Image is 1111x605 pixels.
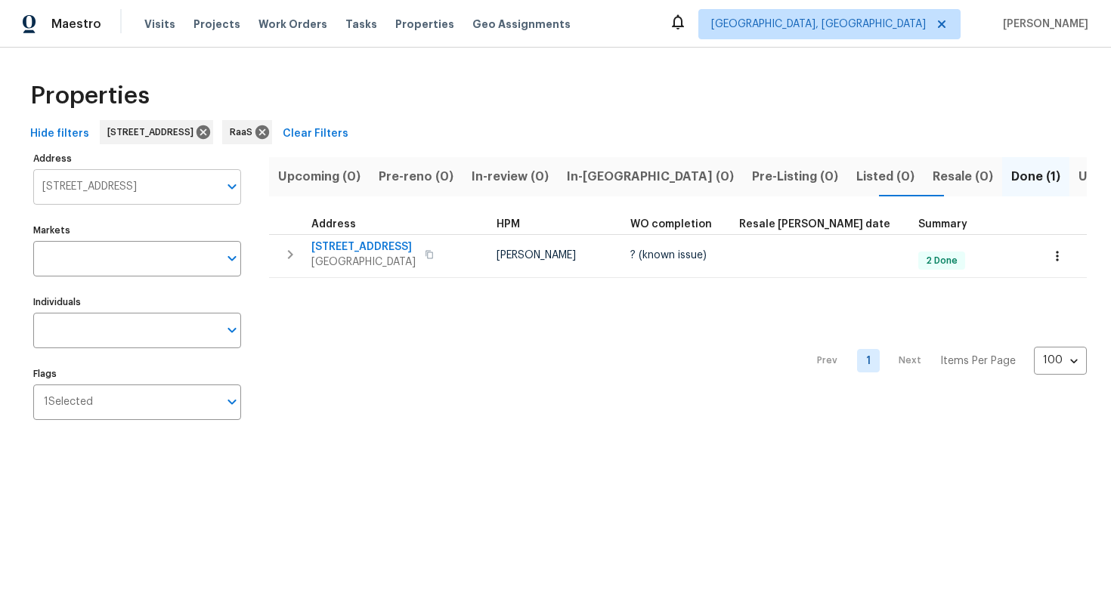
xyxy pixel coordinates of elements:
p: Items Per Page [940,353,1016,369]
button: Open [221,248,243,269]
span: [PERSON_NAME] [997,17,1088,32]
span: RaaS [230,125,258,140]
label: Flags [33,369,241,378]
div: [STREET_ADDRESS] [100,120,213,144]
span: Tasks [345,19,377,29]
label: Markets [33,226,241,235]
span: Listed (0) [856,166,914,187]
span: 2 Done [920,255,964,267]
span: WO completion [630,219,712,230]
nav: Pagination Navigation [803,287,1087,435]
span: Work Orders [258,17,327,32]
label: Address [33,154,241,163]
span: Properties [30,88,150,103]
span: Summary [918,219,967,230]
span: 1 Selected [44,396,93,409]
span: Resale (0) [933,166,993,187]
span: Done (1) [1011,166,1060,187]
button: Open [221,176,243,197]
label: Individuals [33,298,241,307]
span: Pre-reno (0) [379,166,453,187]
span: [GEOGRAPHIC_DATA] [311,255,416,270]
span: Visits [144,17,175,32]
span: Projects [193,17,240,32]
span: Properties [395,17,454,32]
span: Resale [PERSON_NAME] date [739,219,890,230]
button: Clear Filters [277,120,354,148]
span: [GEOGRAPHIC_DATA], [GEOGRAPHIC_DATA] [711,17,926,32]
button: Open [221,319,243,341]
span: In-[GEOGRAPHIC_DATA] (0) [567,166,734,187]
span: In-review (0) [472,166,549,187]
span: [STREET_ADDRESS] [311,239,416,255]
span: ? (known issue) [630,250,707,261]
button: Open [221,391,243,412]
span: Geo Assignments [472,17,571,32]
span: [PERSON_NAME] [497,250,576,261]
span: Hide filters [30,125,89,144]
div: 100 [1034,341,1087,380]
a: Goto page 1 [857,349,880,372]
div: RaaS [222,120,272,144]
span: [STREET_ADDRESS] [107,125,200,140]
span: Upcoming (0) [278,166,361,187]
span: Clear Filters [283,125,348,144]
span: Address [311,219,356,230]
span: HPM [497,219,520,230]
span: Maestro [51,17,101,32]
span: Pre-Listing (0) [752,166,838,187]
button: Hide filters [24,120,95,148]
